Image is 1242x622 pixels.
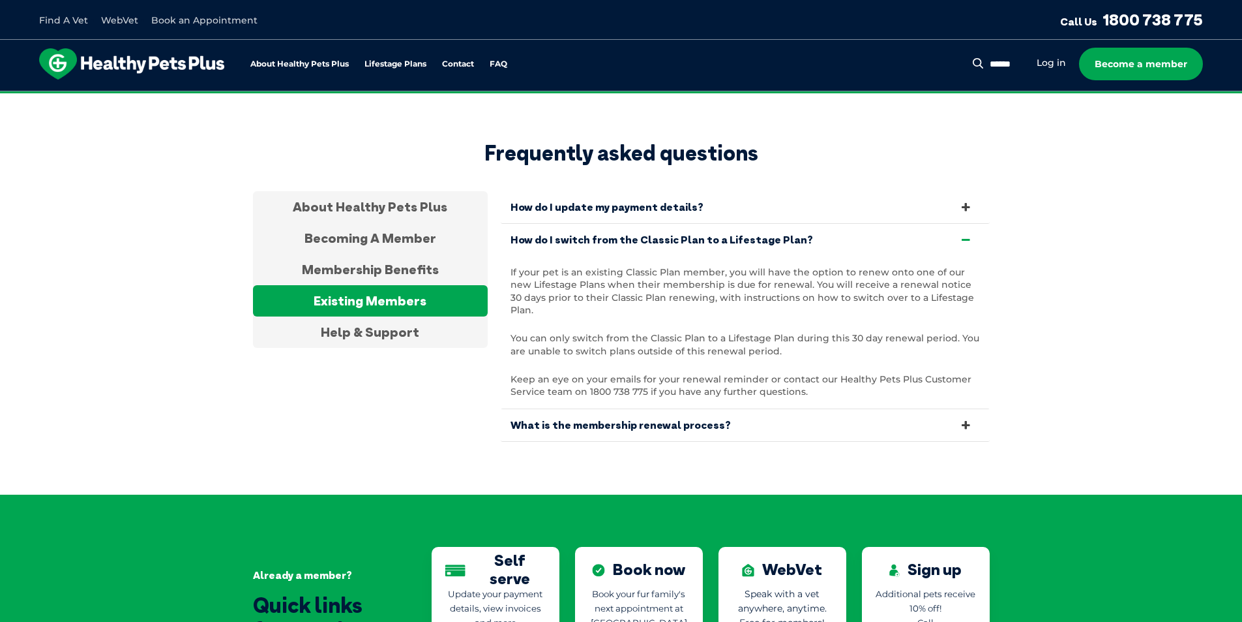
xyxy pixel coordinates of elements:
[253,317,488,348] div: Help & Support
[501,224,990,256] a: How do I switch from the Classic Plan to a Lifestage Plan?
[151,14,258,26] a: Book an Appointment
[510,332,979,357] span: You can only switch from the Classic Plan to a Lifestage Plan during this 30 day renewal period. ...
[592,560,685,579] div: Book now
[445,560,546,579] div: Self serve
[442,60,474,69] a: Contact
[742,560,822,579] div: WebVet
[101,14,138,26] a: WebVet
[250,60,349,69] a: About Healthy Pets Plus
[253,191,488,223] div: About Healthy Pets Plus
[253,569,392,582] div: Already a member?
[510,266,974,317] span: If your pet is an existing Classic Plan member, you will have the option to renew onto one of our...
[1037,57,1066,69] a: Log in
[501,409,990,441] a: What is the membership renewal process?
[742,564,754,577] img: WebVet
[39,14,88,26] a: Find A Vet
[592,564,605,577] img: Book now
[253,285,488,317] div: Existing Members
[738,588,827,614] span: Speak with a vet anywhere, anytime.
[1060,15,1097,28] span: Call Us
[1079,48,1203,80] a: Become a member
[889,560,962,579] div: Sign up
[445,564,466,577] img: Self serve
[377,91,865,103] span: Proactive, preventative wellness program designed to keep your pet healthier and happier for longer
[253,140,990,165] h2: Frequently asked questions
[39,48,224,80] img: hpp-logo
[1060,10,1203,29] a: Call Us1800 738 775
[889,564,900,577] img: Sign up
[970,57,986,70] button: Search
[490,60,507,69] a: FAQ
[501,191,990,223] a: How do I update my payment details?
[364,60,426,69] a: Lifestage Plans
[253,254,488,285] div: Membership Benefits
[253,223,488,254] div: Becoming A Member
[510,373,971,398] span: Keep an eye on your emails for your renewal reminder or contact our Healthy Pets Plus Customer Se...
